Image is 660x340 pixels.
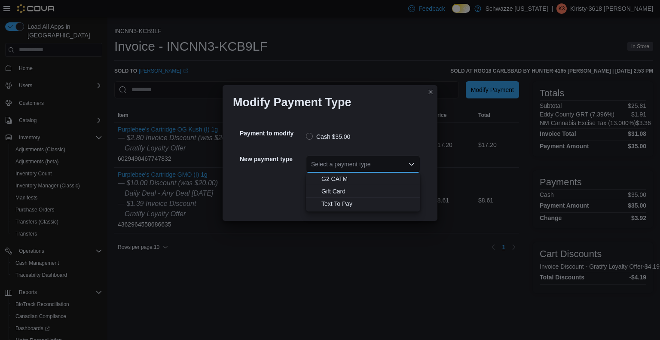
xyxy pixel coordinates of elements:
[425,87,436,97] button: Closes this modal window
[306,173,420,210] div: Choose from the following options
[321,199,415,208] span: Text To Pay
[321,175,415,183] span: G2 CATM
[240,125,304,142] h5: Payment to modify
[306,198,420,210] button: Text To Pay
[306,185,420,198] button: Gift Card
[408,161,415,168] button: Close list of options
[306,132,350,142] label: Cash $35.00
[233,95,351,109] h1: Modify Payment Type
[306,173,420,185] button: G2 CATM
[321,187,415,196] span: Gift Card
[311,159,312,169] input: Accessible screen reader label
[240,150,304,168] h5: New payment type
